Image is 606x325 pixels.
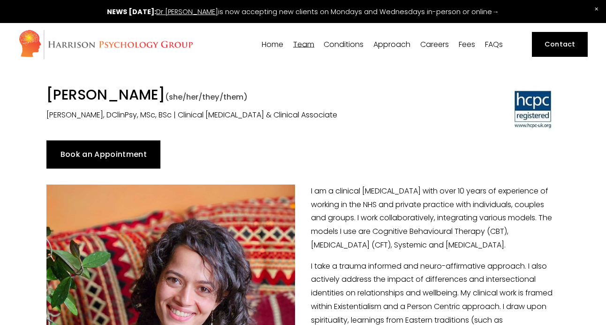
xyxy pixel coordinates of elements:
[156,7,218,16] a: Dr [PERSON_NAME]
[459,40,475,49] a: Fees
[46,140,160,169] a: Book an Appointment
[293,41,314,48] span: Team
[324,41,364,48] span: Conditions
[373,41,410,48] span: Approach
[18,29,193,60] img: Harrison Psychology Group
[293,40,314,49] a: folder dropdown
[46,108,427,122] p: [PERSON_NAME], DClinPsy, MSc, BSc | Clinical [MEDICAL_DATA] & Clinical Associate
[46,185,559,252] p: I am a clinical [MEDICAL_DATA] with over 10 years of experience of working in the NHS and private...
[46,86,427,106] h1: [PERSON_NAME]
[262,40,283,49] a: Home
[420,40,449,49] a: Careers
[165,92,248,102] span: (she/her/they/them)
[324,40,364,49] a: folder dropdown
[532,32,588,57] a: Contact
[373,40,410,49] a: folder dropdown
[485,40,503,49] a: FAQs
